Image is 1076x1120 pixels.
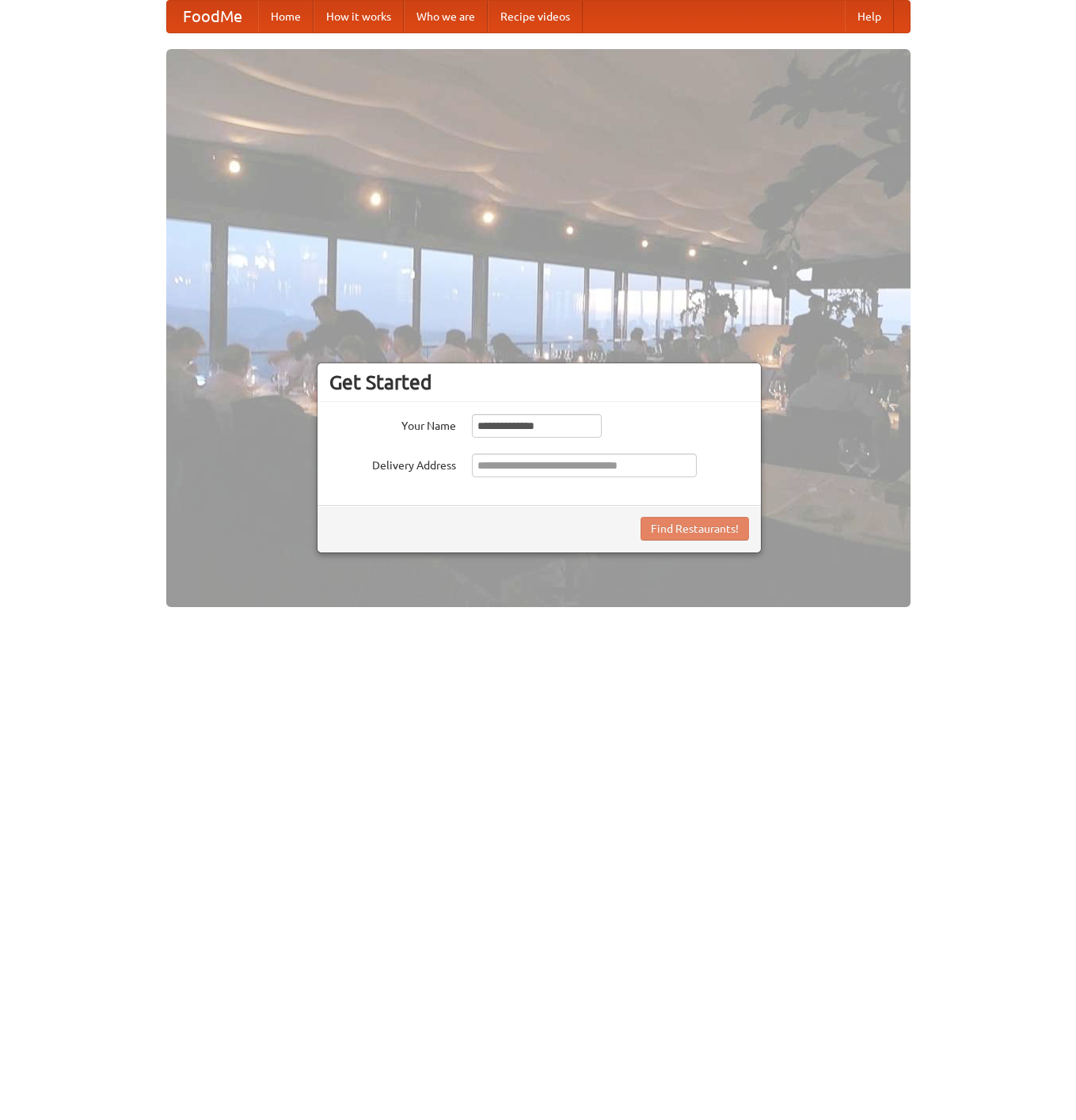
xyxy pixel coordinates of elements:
[329,370,749,394] h3: Get Started
[845,1,894,32] a: Help
[488,1,583,32] a: Recipe videos
[314,1,404,32] a: How it works
[258,1,314,32] a: Home
[329,414,456,434] label: Your Name
[329,454,456,473] label: Delivery Address
[641,517,749,541] button: Find Restaurants!
[404,1,488,32] a: Who we are
[167,1,258,32] a: FoodMe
